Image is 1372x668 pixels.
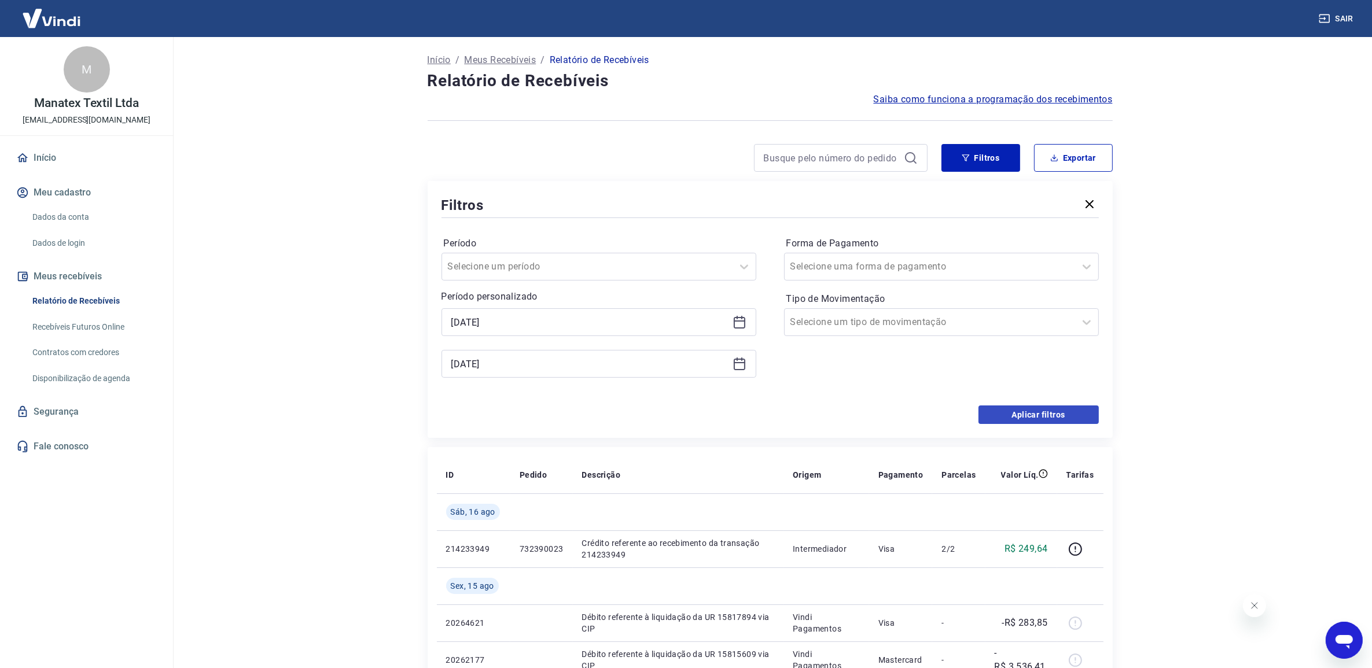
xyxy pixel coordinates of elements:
[878,617,924,629] p: Visa
[28,341,159,364] a: Contratos com credores
[540,53,545,67] p: /
[1034,144,1113,172] button: Exportar
[451,355,728,372] input: Data final
[941,617,976,629] p: -
[442,290,756,304] p: Período personalizado
[455,53,459,67] p: /
[64,46,110,93] div: M
[582,469,621,481] p: Descrição
[1001,469,1039,481] p: Valor Líq.
[14,1,89,36] img: Vindi
[520,469,547,481] p: Pedido
[442,196,484,215] h5: Filtros
[23,114,150,126] p: [EMAIL_ADDRESS][DOMAIN_NAME]
[451,313,728,331] input: Data inicial
[428,69,1113,93] h4: Relatório de Recebíveis
[878,654,924,666] p: Mastercard
[464,53,536,67] a: Meus Recebíveis
[446,654,501,666] p: 20262177
[582,537,775,560] p: Crédito referente ao recebimento da transação 214233949
[28,205,159,229] a: Dados da conta
[878,543,924,555] p: Visa
[582,611,775,634] p: Débito referente à liquidação da UR 15817894 via CIP
[1066,469,1094,481] p: Tarifas
[446,617,501,629] p: 20264621
[941,654,976,666] p: -
[786,292,1097,306] label: Tipo de Movimentação
[793,469,821,481] p: Origem
[793,611,860,634] p: Vindi Pagamentos
[34,97,139,109] p: Manatex Textil Ltda
[428,53,451,67] a: Início
[941,469,976,481] p: Parcelas
[764,149,899,167] input: Busque pelo número do pedido
[28,315,159,339] a: Recebíveis Futuros Online
[14,180,159,205] button: Meu cadastro
[1005,542,1048,556] p: R$ 249,64
[28,367,159,390] a: Disponibilização de agenda
[446,543,501,555] p: 214233949
[444,237,754,250] label: Período
[941,144,1020,172] button: Filtros
[1002,616,1048,630] p: -R$ 283,85
[446,469,454,481] p: ID
[14,264,159,289] button: Meus recebíveis
[520,543,564,555] p: 732390023
[451,506,495,518] span: Sáb, 16 ago
[786,237,1097,250] label: Forma de Pagamento
[874,93,1113,106] a: Saiba como funciona a programação dos recebimentos
[941,543,976,555] p: 2/2
[28,231,159,255] a: Dados de login
[14,399,159,425] a: Segurança
[7,8,97,17] span: Olá! Precisa de ajuda?
[28,289,159,313] a: Relatório de Recebíveis
[1326,622,1363,659] iframe: Botão para abrir a janela de mensagens
[550,53,649,67] p: Relatório de Recebíveis
[14,434,159,459] a: Fale conosco
[14,145,159,171] a: Início
[1316,8,1358,29] button: Sair
[1243,594,1266,617] iframe: Fechar mensagem
[451,580,494,592] span: Sex, 15 ago
[878,469,924,481] p: Pagamento
[793,543,860,555] p: Intermediador
[979,405,1099,424] button: Aplicar filtros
